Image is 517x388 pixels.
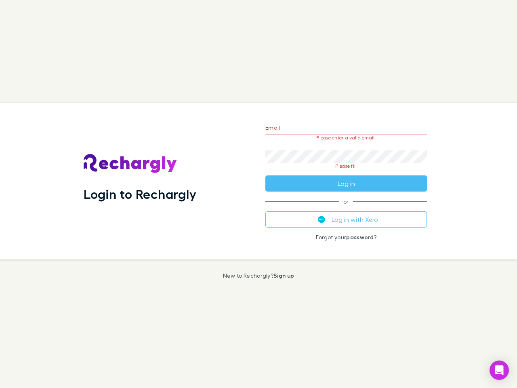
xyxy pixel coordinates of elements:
button: Log in [265,175,427,192]
a: Sign up [273,272,294,279]
div: Open Intercom Messenger [490,361,509,380]
p: Please fill [265,163,427,169]
p: Please enter a valid email. [265,135,427,141]
a: password [346,234,374,240]
p: Forgot your ? [265,234,427,240]
p: New to Rechargly? [223,272,294,279]
button: Log in with Xero [265,211,427,228]
img: Xero's logo [318,216,325,223]
h1: Login to Rechargly [84,186,196,202]
span: or [265,201,427,202]
img: Rechargly's Logo [84,154,177,173]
